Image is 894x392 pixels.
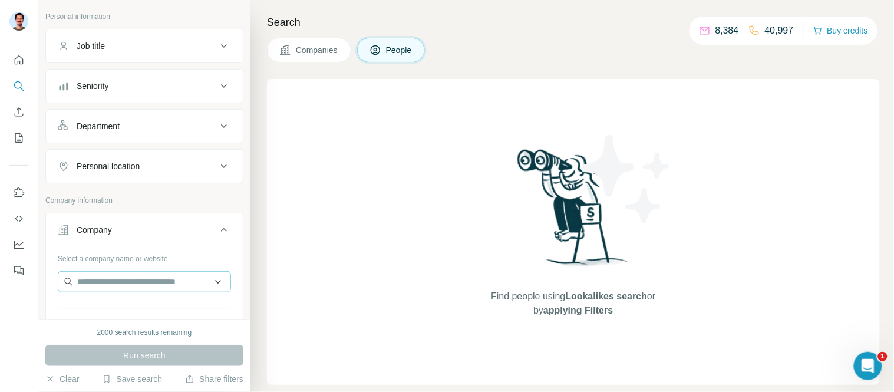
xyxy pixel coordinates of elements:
button: Seniority [46,72,243,100]
div: 2000 search results remaining [97,327,192,338]
button: Job title [46,32,243,60]
button: Search [9,75,28,97]
button: Share filters [185,373,243,385]
p: Company information [45,195,243,206]
span: Companies [296,44,339,56]
button: My lists [9,127,28,149]
button: Use Surfe API [9,208,28,229]
button: Personal location [46,152,243,180]
p: Personal information [45,11,243,22]
button: Dashboard [9,234,28,255]
img: Surfe Illustration - Woman searching with binoculars [512,146,635,278]
button: Enrich CSV [9,101,28,123]
p: 40,997 [765,24,794,38]
button: Use Surfe on LinkedIn [9,182,28,203]
div: Job title [77,40,105,52]
img: Avatar [9,12,28,31]
h4: Search [267,14,880,31]
span: Lookalikes search [566,291,648,301]
button: Save search [102,373,162,385]
button: Company [46,216,243,249]
iframe: Intercom live chat [854,352,882,380]
span: Find people using or by [479,289,668,318]
button: Quick start [9,50,28,71]
span: 1 [878,352,888,361]
button: Buy credits [813,22,868,39]
span: applying Filters [543,305,613,315]
img: Surfe Illustration - Stars [573,126,679,232]
span: People [386,44,413,56]
button: Clear [45,373,79,385]
button: Department [46,112,243,140]
p: 8,384 [715,24,739,38]
div: Seniority [77,80,108,92]
button: Feedback [9,260,28,281]
div: Company [77,224,112,236]
div: Personal location [77,160,140,172]
div: Department [77,120,120,132]
div: Select a company name or website [58,249,231,264]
